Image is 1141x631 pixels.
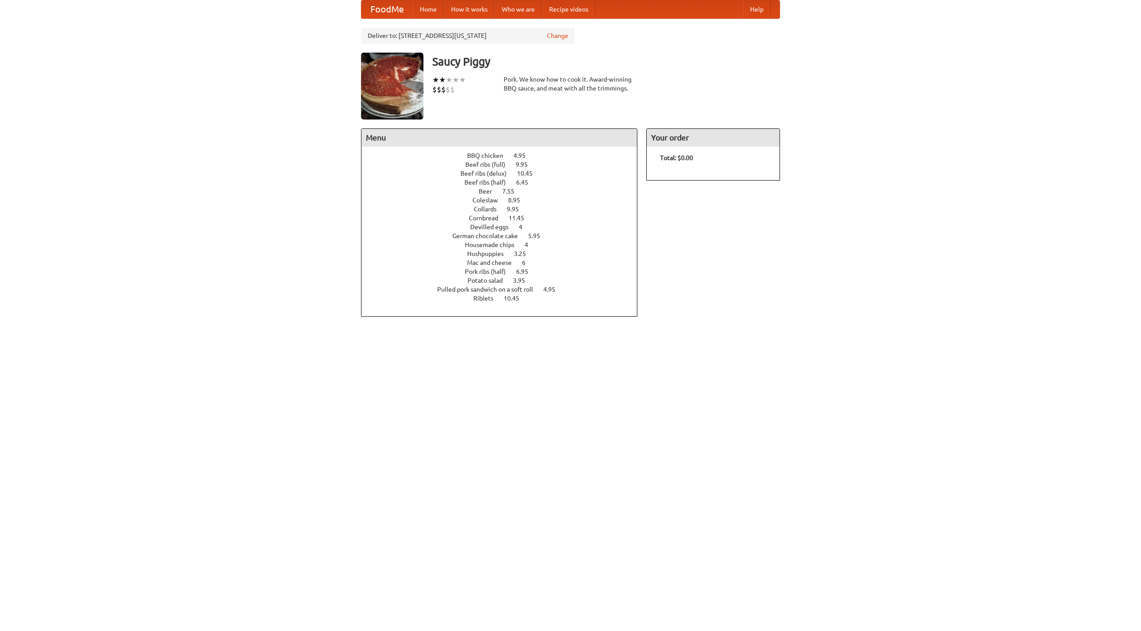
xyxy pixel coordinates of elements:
span: 4 [525,241,537,248]
a: Home [413,0,444,18]
a: Beef ribs (delux) 10.45 [460,170,549,177]
li: $ [450,85,455,95]
span: Riblets [473,295,502,302]
span: 6 [522,259,534,266]
span: 6.45 [516,179,537,186]
span: 3.95 [513,277,534,284]
span: Beer [479,188,501,195]
img: angular.jpg [361,53,423,120]
span: Beef ribs (half) [464,179,515,186]
h3: Saucy Piggy [432,53,780,70]
a: Collards 9.95 [474,206,535,213]
span: 4.95 [543,286,564,293]
span: 4 [519,223,531,231]
span: Beef ribs (delux) [460,170,516,177]
b: Total: $0.00 [660,154,693,161]
span: Mac and cheese [467,259,521,266]
span: Pulled pork sandwich on a soft roll [437,286,542,293]
a: Potato salad 3.95 [468,277,542,284]
span: 6.95 [516,268,537,275]
a: Cornbread 11.45 [469,214,541,222]
a: Beer 7.55 [479,188,531,195]
span: Collards [474,206,505,213]
span: 9.95 [507,206,528,213]
span: Coleslaw [472,197,507,204]
li: $ [441,85,446,95]
li: $ [432,85,437,95]
li: ★ [432,75,439,85]
div: Pork. We know how to cook it. Award-winning BBQ sauce, and meat with all the trimmings. [504,75,637,93]
a: Coleslaw 8.95 [472,197,537,204]
span: Housemade chips [465,241,523,248]
a: Mac and cheese 6 [467,259,542,266]
li: ★ [459,75,466,85]
span: 3.25 [514,250,535,257]
span: BBQ chicken [467,152,512,159]
span: Hushpuppies [467,250,513,257]
a: Housemade chips 4 [465,241,545,248]
span: Beef ribs (full) [465,161,514,168]
a: FoodMe [361,0,413,18]
span: Devilled eggs [470,223,517,231]
span: German chocolate cake [452,232,527,239]
a: Pulled pork sandwich on a soft roll 4.95 [437,286,572,293]
li: ★ [439,75,446,85]
span: Pork ribs (half) [465,268,515,275]
a: Riblets 10.45 [473,295,536,302]
a: Help [743,0,771,18]
a: Who we are [495,0,542,18]
a: Beef ribs (full) 9.95 [465,161,544,168]
span: 10.45 [504,295,528,302]
span: 7.55 [502,188,523,195]
a: Beef ribs (half) 6.45 [464,179,545,186]
div: Deliver to: [STREET_ADDRESS][US_STATE] [361,28,575,44]
a: How it works [444,0,495,18]
span: Potato salad [468,277,512,284]
span: 10.45 [517,170,542,177]
span: 11.45 [509,214,533,222]
a: German chocolate cake 5.95 [452,232,557,239]
a: Devilled eggs 4 [470,223,539,231]
span: 5.95 [528,232,549,239]
a: Hushpuppies 3.25 [467,250,542,257]
a: Change [547,31,568,40]
h4: Your order [647,129,780,147]
span: Cornbread [469,214,507,222]
li: ★ [452,75,459,85]
h4: Menu [361,129,637,147]
li: $ [446,85,450,95]
span: 8.95 [508,197,529,204]
li: ★ [446,75,452,85]
li: $ [437,85,441,95]
span: 9.95 [516,161,537,168]
a: BBQ chicken 4.95 [467,152,542,159]
span: 4.95 [513,152,534,159]
a: Pork ribs (half) 6.95 [465,268,545,275]
a: Recipe videos [542,0,595,18]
